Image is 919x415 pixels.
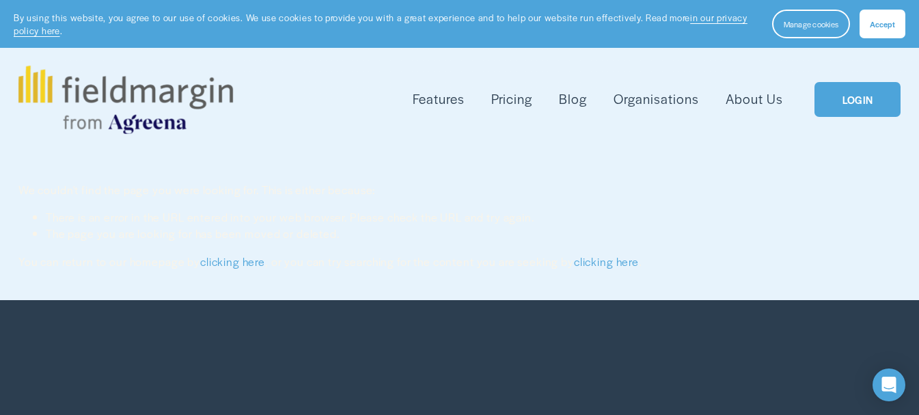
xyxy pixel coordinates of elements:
[491,88,532,110] a: Pricing
[200,254,265,269] a: clicking here
[18,66,233,134] img: fieldmargin.com
[814,82,901,117] a: LOGIN
[614,88,699,110] a: Organisations
[726,88,783,110] a: About Us
[784,18,838,29] span: Manage cookies
[873,369,905,401] div: Open Intercom Messenger
[18,163,901,198] p: We couldn't find the page you were looking for. This is either because:
[14,11,747,37] a: in our privacy policy here
[14,11,758,38] p: By using this website, you agree to our use of cookies. We use cookies to provide you with a grea...
[18,254,901,270] p: You can return to our homepage by , or you can try searching for the content you are seeking by .
[413,88,465,110] a: folder dropdown
[860,10,905,38] button: Accept
[772,10,850,38] button: Manage cookies
[46,226,901,242] li: The page you are looking for has been moved or deleted.
[413,90,465,109] span: Features
[574,254,639,269] a: clicking here
[870,18,895,29] span: Accept
[46,209,901,226] li: There is an error in the URL entered into your web browser. Please check the URL and try again.
[559,88,587,110] a: Blog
